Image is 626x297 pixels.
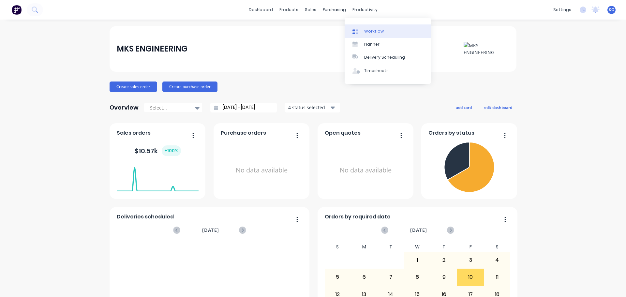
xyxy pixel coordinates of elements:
img: MKS ENGINEERING [464,42,509,56]
button: Create sales order [110,82,157,92]
a: Workflow [345,24,431,37]
div: No data available [221,140,303,201]
div: Delivery Scheduling [364,54,405,60]
div: Overview [110,101,139,114]
span: Sales orders [117,129,151,137]
button: add card [452,103,476,111]
span: [DATE] [410,227,427,234]
div: 8 [404,269,430,285]
span: [DATE] [202,227,219,234]
img: Factory [12,5,22,15]
div: Timesheets [364,68,389,74]
div: No data available [325,140,407,201]
div: MKS ENGINEERING [117,42,187,55]
span: Open quotes [325,129,361,137]
div: W [404,242,431,252]
div: F [457,242,484,252]
div: M [351,242,378,252]
div: sales [302,5,320,15]
span: Deliveries scheduled [117,213,174,221]
button: 4 status selected [285,103,340,112]
div: 2 [431,252,457,268]
span: KO [609,7,614,13]
div: T [378,242,404,252]
div: purchasing [320,5,349,15]
div: settings [550,5,574,15]
div: 11 [484,269,510,285]
div: 10 [457,269,484,285]
div: products [276,5,302,15]
div: 4 status selected [288,104,329,111]
div: 1 [404,252,430,268]
a: Timesheets [345,64,431,77]
div: T [431,242,457,252]
button: edit dashboard [480,103,516,111]
div: 4 [484,252,510,268]
div: Planner [364,41,380,47]
span: Orders by required date [325,213,391,221]
div: 3 [457,252,484,268]
button: Create purchase order [162,82,217,92]
div: $ 10.57k [134,145,181,156]
div: + 100 % [162,145,181,156]
span: Orders by status [428,129,474,137]
span: Purchase orders [221,129,266,137]
div: 6 [351,269,377,285]
div: S [484,242,511,252]
a: Delivery Scheduling [345,51,431,64]
div: productivity [349,5,381,15]
div: S [324,242,351,252]
div: 5 [325,269,351,285]
div: 7 [378,269,404,285]
a: Planner [345,38,431,51]
div: Workflow [364,28,384,34]
a: dashboard [246,5,276,15]
div: 9 [431,269,457,285]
